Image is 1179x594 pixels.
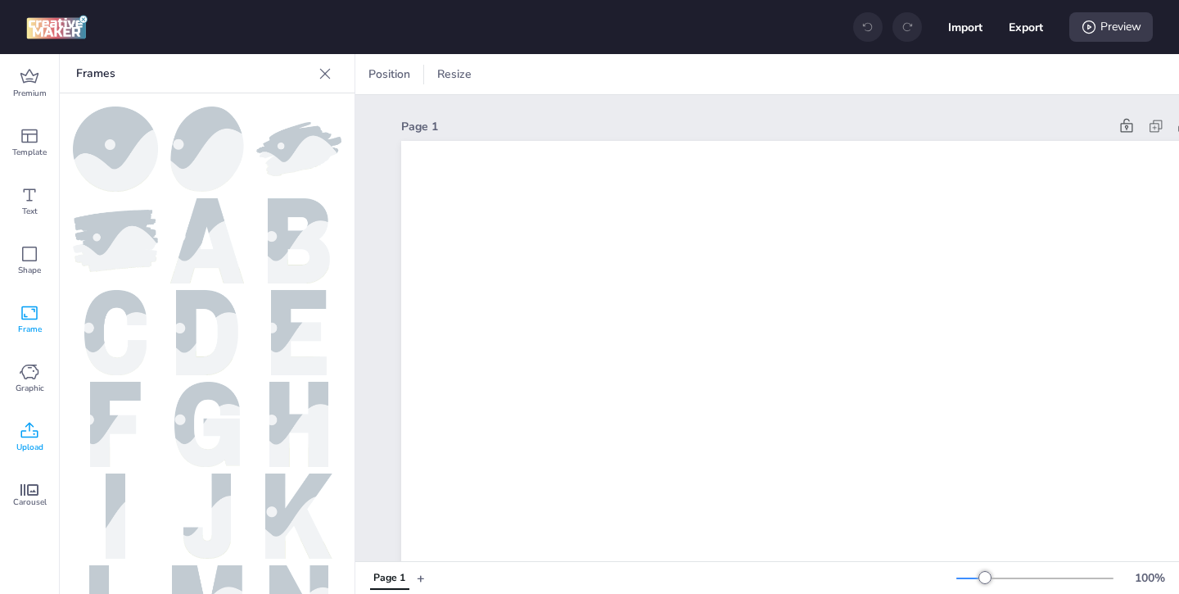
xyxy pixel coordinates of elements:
[948,10,982,44] button: Import
[90,382,141,467] img: frame-10
[401,118,1109,135] div: Page 1
[373,571,405,586] div: Page 1
[13,87,47,100] span: Premium
[417,564,425,592] button: +
[73,210,158,272] img: frame-4
[106,474,125,559] img: frame-13
[18,323,42,336] span: Frame
[1069,12,1153,42] div: Preview
[365,66,413,83] span: Position
[18,264,41,277] span: Shape
[265,474,332,559] img: frame-15
[362,564,417,592] div: Tabs
[84,290,147,375] img: frame-7
[170,107,243,192] img: frame-2
[271,290,327,375] img: frame-9
[1009,10,1043,44] button: Export
[16,441,43,454] span: Upload
[73,107,158,192] img: frame-1
[434,66,475,83] span: Resize
[269,382,328,467] img: frame-12
[176,290,237,375] img: frame-8
[183,474,232,559] img: frame-14
[12,146,47,159] span: Template
[174,382,240,467] img: frame-11
[1130,569,1169,587] div: 100 %
[16,382,44,395] span: Graphic
[170,198,244,283] img: frame-5
[22,205,38,218] span: Text
[13,496,47,509] span: Carousel
[268,198,329,283] img: frame-6
[256,122,341,177] img: frame-3
[26,15,88,39] img: logo Creative Maker
[76,54,312,93] p: Frames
